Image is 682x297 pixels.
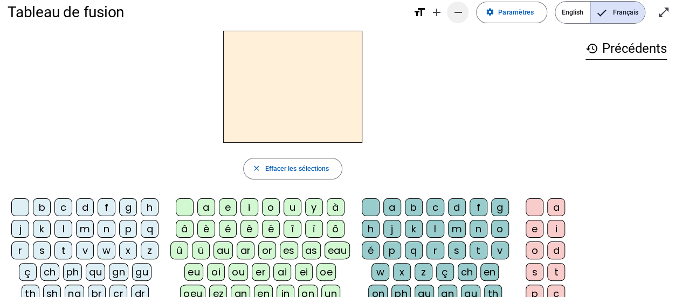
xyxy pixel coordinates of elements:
[119,220,137,238] div: p
[480,263,499,281] div: en
[526,241,543,259] div: o
[526,220,543,238] div: e
[426,220,444,238] div: l
[33,241,51,259] div: s
[132,263,151,281] div: gu
[141,220,159,238] div: q
[302,241,321,259] div: as
[526,263,543,281] div: s
[325,241,350,259] div: eau
[262,220,280,238] div: ë
[491,220,509,238] div: o
[98,198,115,216] div: f
[295,263,313,281] div: ei
[405,220,423,238] div: k
[207,263,225,281] div: oi
[327,198,345,216] div: à
[383,220,401,238] div: j
[33,220,51,238] div: k
[141,198,159,216] div: h
[383,198,401,216] div: a
[448,241,466,259] div: s
[219,220,237,238] div: é
[555,1,645,24] mat-button-toggle-group: Language selection
[76,198,94,216] div: d
[76,241,94,259] div: v
[119,198,137,216] div: g
[98,220,115,238] div: n
[327,220,345,238] div: ô
[192,241,210,259] div: ü
[170,241,188,259] div: û
[240,220,258,238] div: ê
[393,263,411,281] div: x
[470,241,487,259] div: t
[229,263,248,281] div: ou
[119,241,137,259] div: x
[436,263,454,281] div: ç
[425,2,447,23] button: Augmenter la taille de la police
[11,241,29,259] div: r
[176,220,194,238] div: â
[197,198,215,216] div: a
[109,263,128,281] div: gn
[40,263,59,281] div: ch
[258,241,276,259] div: or
[405,198,423,216] div: b
[305,220,323,238] div: ï
[252,164,261,173] mat-icon: close
[252,263,270,281] div: er
[265,163,329,175] span: Effacer les sélections
[197,220,215,238] div: è
[585,42,598,55] mat-icon: history
[371,263,389,281] div: w
[184,263,203,281] div: eu
[54,198,72,216] div: c
[284,220,301,238] div: î
[448,220,466,238] div: m
[547,241,565,259] div: d
[491,241,509,259] div: v
[476,2,547,23] button: Paramètres
[585,38,667,60] h3: Précédents
[262,198,280,216] div: o
[485,8,494,17] mat-icon: settings
[11,220,29,238] div: j
[305,198,323,216] div: y
[98,241,115,259] div: w
[316,263,336,281] div: oe
[273,263,291,281] div: ai
[243,158,343,179] button: Effacer les sélections
[426,241,444,259] div: r
[470,198,487,216] div: f
[547,220,565,238] div: i
[383,241,401,259] div: p
[458,263,477,281] div: ch
[451,6,464,19] mat-icon: remove
[412,6,425,19] mat-icon: format_size
[448,198,466,216] div: d
[657,6,670,19] mat-icon: open_in_full
[547,198,565,216] div: a
[498,7,534,18] span: Paramètres
[19,263,37,281] div: ç
[590,2,645,23] span: Français
[33,198,51,216] div: b
[470,220,487,238] div: n
[426,198,444,216] div: c
[362,241,380,259] div: é
[54,220,72,238] div: l
[54,241,72,259] div: t
[284,198,301,216] div: u
[76,220,94,238] div: m
[362,220,380,238] div: h
[219,198,237,216] div: e
[280,241,298,259] div: es
[237,241,254,259] div: ar
[555,2,590,23] span: English
[447,2,469,23] button: Diminuer la taille de la police
[430,6,443,19] mat-icon: add
[63,263,82,281] div: ph
[141,241,159,259] div: z
[213,241,233,259] div: au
